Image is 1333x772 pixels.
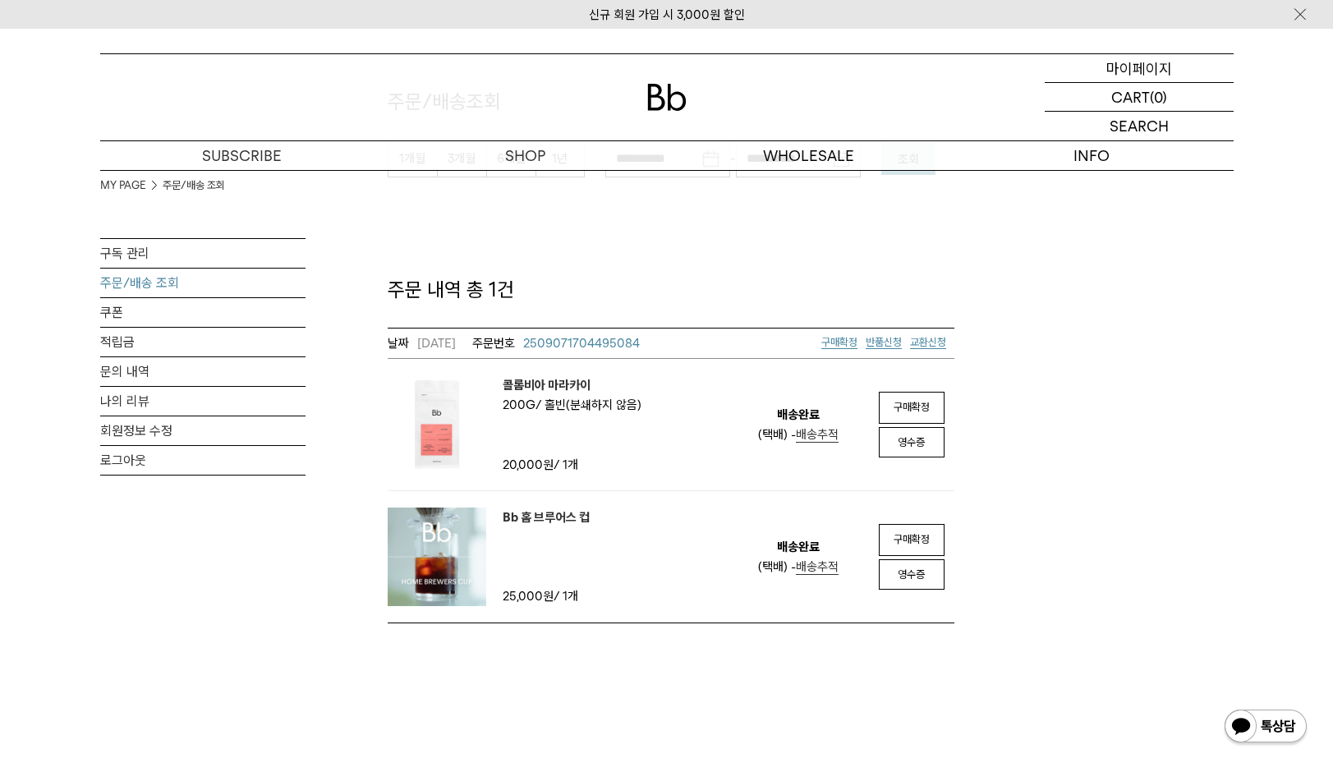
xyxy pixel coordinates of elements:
a: 교환신청 [910,336,946,349]
strong: 20,000원 [503,457,554,472]
a: 2509071704495084 [472,333,640,353]
p: CART [1111,83,1150,111]
p: INFO [950,141,1234,170]
a: 적립금 [100,328,306,356]
a: 영수증 [879,559,945,590]
a: 배송추적 [796,559,839,575]
em: [DATE] [388,333,456,353]
a: 회원정보 수정 [100,416,306,445]
span: 구매확정 [894,533,930,545]
span: 200g [503,397,541,412]
div: (택배) - [758,425,839,444]
td: / 1개 [503,586,578,606]
img: 콜롬비아 마라카이 [388,375,486,474]
img: 로고 [647,84,687,111]
a: 반품신청 [866,336,902,349]
td: / 1개 [503,455,642,475]
div: (택배) - [758,557,839,577]
a: 쿠폰 [100,298,306,327]
a: 콜롬비아 마라카이 [503,375,641,395]
p: SEARCH [1110,112,1169,140]
em: 배송완료 [777,405,820,425]
span: 배송추적 [796,427,839,442]
span: 영수증 [898,436,925,448]
a: 주문/배송 조회 [163,177,225,194]
p: (0) [1150,83,1167,111]
span: 구매확정 [894,401,930,413]
a: Bb 홈 브루어스 컵 [503,508,590,527]
a: SUBSCRIBE [100,141,384,170]
a: 구매확정 [821,336,857,349]
a: 마이페이지 [1045,54,1234,83]
span: 구매확정 [821,336,857,348]
a: 영수증 [879,427,945,458]
img: Bb 홈 브루어스 컵 [388,508,486,606]
a: 배송추적 [796,427,839,443]
p: WHOLESALE [667,141,950,170]
a: MY PAGE [100,177,146,194]
a: 구매확정 [879,524,945,556]
a: 구매확정 [879,392,945,424]
span: 홀빈(분쇄하지 않음) [545,397,641,412]
a: CART (0) [1045,83,1234,112]
a: 나의 리뷰 [100,387,306,416]
strong: 25,000원 [503,589,554,604]
a: 문의 내역 [100,357,306,386]
a: 신규 회원 가입 시 3,000원 할인 [589,7,745,22]
em: 배송완료 [777,537,820,557]
span: 2509071704495084 [523,336,640,351]
p: 주문 내역 총 1건 [388,276,954,304]
span: 영수증 [898,568,925,581]
span: 배송추적 [796,559,839,574]
a: 구독 관리 [100,239,306,268]
span: 반품신청 [866,336,902,348]
a: 주문/배송 조회 [100,269,306,297]
p: 마이페이지 [1106,54,1172,82]
img: 카카오톡 채널 1:1 채팅 버튼 [1223,708,1308,747]
a: SHOP [384,141,667,170]
a: 로그아웃 [100,446,306,475]
span: 교환신청 [910,336,946,348]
